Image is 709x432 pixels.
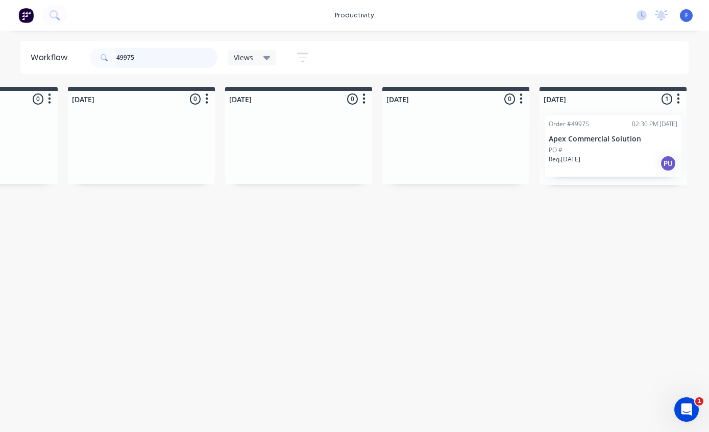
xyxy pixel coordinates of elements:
div: Workflow [31,52,72,64]
img: Factory [18,8,34,23]
div: Order #49975 [549,119,589,129]
div: productivity [330,8,379,23]
input: Search for orders... [116,47,217,68]
span: Views [234,52,253,63]
p: Apex Commercial Solution [549,135,677,143]
p: PO # [549,146,563,155]
span: F [685,11,688,20]
div: PU [660,155,676,172]
div: 02:30 PM [DATE] [632,119,677,129]
p: Req. [DATE] [549,155,580,164]
div: Order #4997502:30 PM [DATE]Apex Commercial SolutionPO #Req.[DATE]PU [545,115,681,177]
span: 1 [695,397,703,405]
iframe: Intercom live chat [674,397,699,422]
